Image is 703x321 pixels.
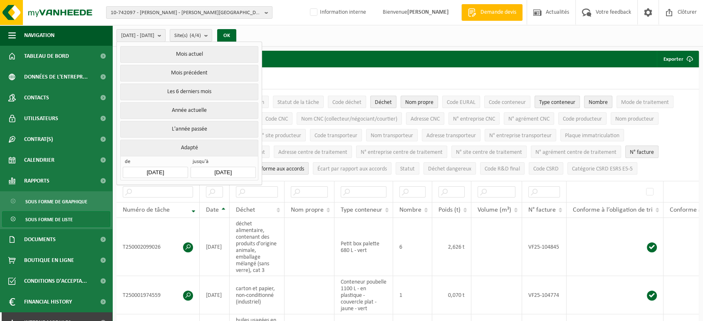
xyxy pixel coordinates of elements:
[258,133,301,139] span: N° site producteur
[484,96,530,108] button: Code conteneurCode conteneur: Activate to sort
[375,99,392,106] span: Déchet
[611,112,658,125] button: Nom producteurNom producteur: Activate to sort
[371,133,413,139] span: Nom transporteur
[565,133,619,139] span: Plaque immatriculation
[200,218,230,276] td: [DATE]
[310,129,362,141] button: Code transporteurCode transporteur: Activate to sort
[504,112,554,125] button: N° agrément CNCN° agrément CNC: Activate to sort
[191,158,255,167] span: jusqu'à
[531,146,621,158] button: N° agrément centre de traitementN° agrément centre de traitement: Activate to sort
[396,162,419,175] button: StatutStatut: Activate to sort
[24,271,87,291] span: Conditions d'accepta...
[423,162,476,175] button: Déchet dangereux : Activate to sort
[236,207,255,213] span: Déchet
[616,96,673,108] button: Mode de traitementMode de traitement: Activate to sort
[301,116,397,122] span: Nom CNC (collecteur/négociant/courtier)
[274,146,352,158] button: Adresse centre de traitementAdresse centre de traitement: Activate to sort
[535,149,616,156] span: N° agrément centre de traitement
[567,162,637,175] button: Catégorie CSRD ESRS E5-5Catégorie CSRD ESRS E5-5: Activate to sort
[366,129,418,141] button: Nom transporteurNom transporteur: Activate to sort
[356,146,447,158] button: N° entreprise centre de traitementN° entreprise centre de traitement: Activate to sort
[24,291,72,312] span: Financial History
[621,99,669,106] span: Mode de traitement
[248,162,309,175] button: Conforme aux accords : Activate to sort
[426,133,476,139] span: Adresse transporteur
[297,112,402,125] button: Nom CNC (collecteur/négociant/courtier)Nom CNC (collecteur/négociant/courtier): Activate to sort
[535,96,580,108] button: Type conteneurType conteneur: Activate to sort
[120,140,258,156] button: Adapté
[422,129,480,141] button: Adresse transporteurAdresse transporteur: Activate to sort
[24,67,88,87] span: Données de l'entrepr...
[400,166,415,172] span: Statut
[2,211,110,227] a: Sous forme de liste
[615,116,654,122] span: Nom producteur
[190,33,201,38] count: (4/4)
[456,149,522,156] span: N° site centre de traitement
[485,129,556,141] button: N° entreprise transporteurN° entreprise transporteur: Activate to sort
[405,99,433,106] span: Nom propre
[560,129,624,141] button: Plaque immatriculationPlaque immatriculation: Activate to sort
[121,30,154,42] span: [DATE] - [DATE]
[217,29,236,42] button: OK
[174,30,201,42] span: Site(s)
[563,116,602,122] span: Code producteur
[24,229,56,250] span: Documents
[25,212,73,227] span: Sous forme de liste
[508,116,550,122] span: N° agrément CNC
[401,96,438,108] button: Nom propreNom propre: Activate to sort
[558,112,606,125] button: Code producteurCode producteur: Activate to sort
[478,207,511,213] span: Volume (m³)
[393,276,432,314] td: 1
[522,218,567,276] td: VF25-104845
[278,149,347,156] span: Adresse centre de traitement
[589,99,608,106] span: Nombre
[273,96,324,108] button: Statut de la tâcheStatut de la tâche: Activate to sort
[529,162,563,175] button: Code CSRDCode CSRD: Activate to sort
[448,112,500,125] button: N° entreprise CNCN° entreprise CNC: Activate to sort
[630,149,654,156] span: N° facture
[252,166,304,172] span: Conforme aux accords
[24,170,50,191] span: Rapports
[24,25,54,46] span: Navigation
[206,207,219,213] span: Date
[442,96,480,108] button: Code EURALCode EURAL: Activate to sort
[657,51,698,67] button: Exporter
[478,8,518,17] span: Demande devis
[584,96,612,108] button: NombreNombre: Activate to sort
[370,96,396,108] button: DéchetDéchet: Activate to sort
[334,218,393,276] td: Petit box palette 680 L - vert
[106,6,272,19] button: 10-742097 - [PERSON_NAME] - [PERSON_NAME][GEOGRAPHIC_DATA]
[120,46,258,63] button: Mois actuel
[313,162,391,175] button: Écart par rapport aux accordsÉcart par rapport aux accords: Activate to sort
[334,276,393,314] td: Conteneur poubelle 1100 L - en plastique - couvercle plat - jaune - vert
[428,166,471,172] span: Déchet dangereux
[573,207,653,213] span: Conforme à l’obligation de tri
[120,121,258,138] button: L'année passée
[314,133,357,139] span: Code transporteur
[406,112,444,125] button: Adresse CNCAdresse CNC: Activate to sort
[438,207,460,213] span: Poids (t)
[533,166,559,172] span: Code CSRD
[24,129,53,150] span: Contrat(s)
[120,65,258,81] button: Mois précédent
[411,116,440,122] span: Adresse CNC
[24,87,49,108] span: Contacts
[25,194,87,210] span: Sous forme de graphique
[116,276,200,314] td: T250001974559
[522,276,567,314] td: VF25-104774
[230,276,285,314] td: carton et papier, non-conditionné (industriel)
[123,158,188,167] span: de
[265,116,288,122] span: Code CNC
[451,146,527,158] button: N° site centre de traitementN° site centre de traitement: Activate to sort
[24,250,74,271] span: Boutique en ligne
[116,29,166,42] button: [DATE] - [DATE]
[332,99,361,106] span: Code déchet
[341,207,382,213] span: Type conteneur
[120,84,258,100] button: Les 6 derniers mois
[447,99,475,106] span: Code EURAL
[328,96,366,108] button: Code déchetCode déchet: Activate to sort
[123,207,170,213] span: Numéro de tâche
[489,99,526,106] span: Code conteneur
[116,218,200,276] td: T250002099026
[572,166,633,172] span: Catégorie CSRD ESRS E5-5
